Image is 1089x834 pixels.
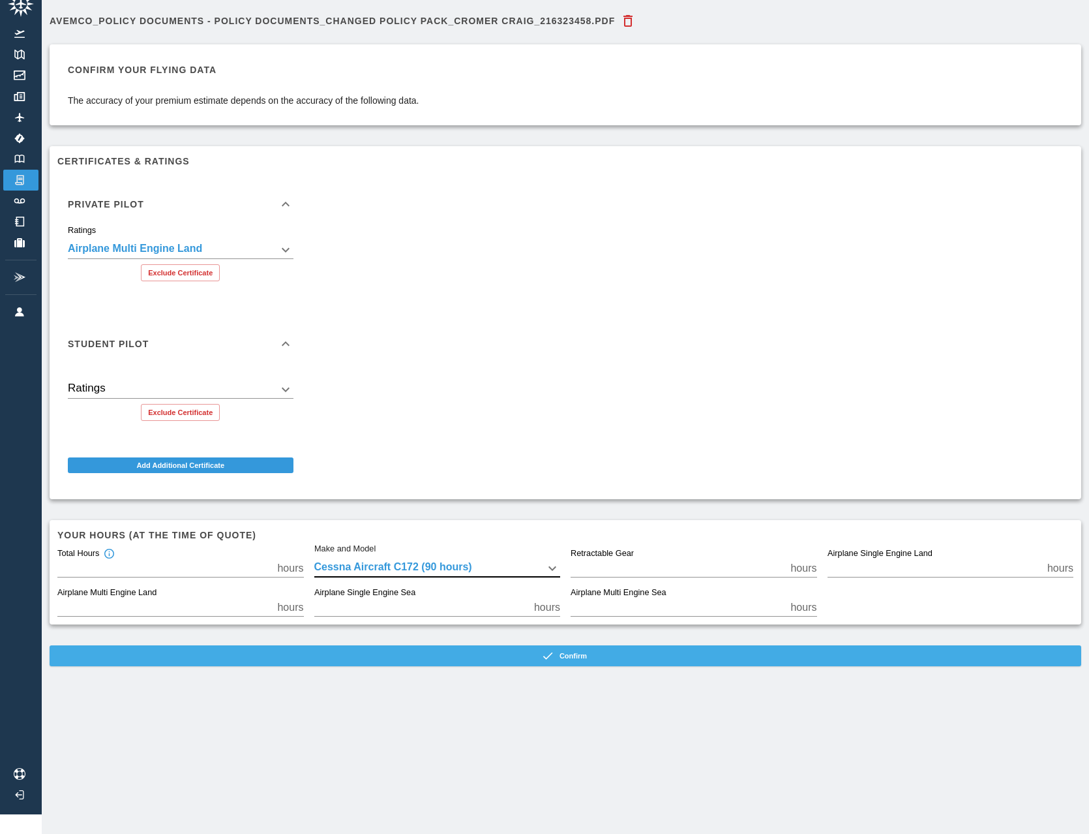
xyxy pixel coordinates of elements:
[314,543,376,555] label: Make and Model
[790,561,816,576] p: hours
[828,548,932,560] label: Airplane Single Engine Land
[314,587,415,599] label: Airplane Single Engine Sea
[68,224,96,236] label: Ratings
[68,457,293,473] button: Add Additional Certificate
[68,200,144,209] h6: Private Pilot
[1047,561,1073,576] p: hours
[57,365,304,431] div: Student Pilot
[314,559,561,578] div: Cessna Aircraft C172 (90 hours)
[141,264,220,281] button: Exclude Certificate
[57,548,115,560] div: Total Hours
[57,183,304,225] div: Private Pilot
[57,225,304,292] div: Private Pilot
[57,154,1073,168] h6: Certificates & Ratings
[68,94,419,107] p: The accuracy of your premium estimate depends on the accuracy of the following data.
[68,63,419,77] h6: Confirm your flying data
[68,241,293,259] div: Airplane Multi Engine Land
[68,339,149,348] h6: Student Pilot
[790,600,816,615] p: hours
[571,548,634,560] label: Retractable Gear
[50,16,615,25] h6: Avemco_Policy Documents - Policy Documents_Changed Policy Pack_CROMER CRAIG_216323458.PDF
[277,600,303,615] p: hours
[141,404,220,421] button: Exclude Certificate
[57,587,157,599] label: Airplane Multi Engine Land
[57,528,1073,542] h6: Your hours (at the time of quote)
[50,645,1081,666] button: Confirm
[103,548,115,560] svg: Total hours in fixed-wing aircraft
[534,600,560,615] p: hours
[57,323,304,365] div: Student Pilot
[68,380,293,399] div: Airplane Multi Engine Land
[571,587,666,599] label: Airplane Multi Engine Sea
[277,561,303,576] p: hours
